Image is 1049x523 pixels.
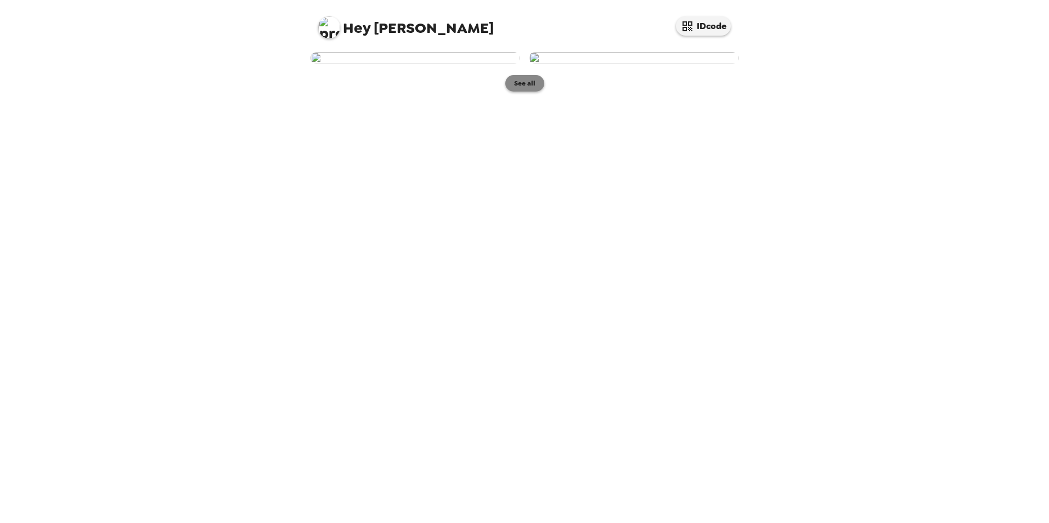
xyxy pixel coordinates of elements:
[676,16,731,36] button: IDcode
[318,11,494,36] span: [PERSON_NAME]
[343,18,370,38] span: Hey
[505,75,544,92] button: See all
[529,52,738,64] img: user-282752
[311,52,520,64] img: user-282762
[318,16,340,38] img: profile pic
